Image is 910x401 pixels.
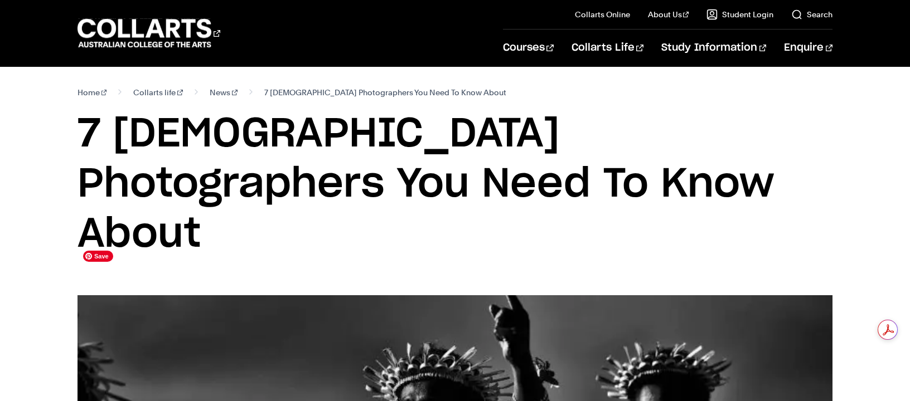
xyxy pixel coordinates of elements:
h1: 7 [DEMOGRAPHIC_DATA] Photographers You Need To Know About [78,109,833,260]
a: About Us [648,9,689,20]
span: 7 [DEMOGRAPHIC_DATA] Photographers You Need To Know About [264,85,506,100]
span: Save [83,251,113,262]
a: Enquire [784,30,832,66]
a: Collarts Life [572,30,643,66]
a: Student Login [706,9,773,20]
a: Collarts life [133,85,183,100]
a: Courses [503,30,554,66]
a: Home [78,85,107,100]
div: Go to homepage [78,17,220,49]
a: Collarts Online [575,9,630,20]
a: Study Information [661,30,766,66]
a: News [210,85,238,100]
a: Search [791,9,832,20]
